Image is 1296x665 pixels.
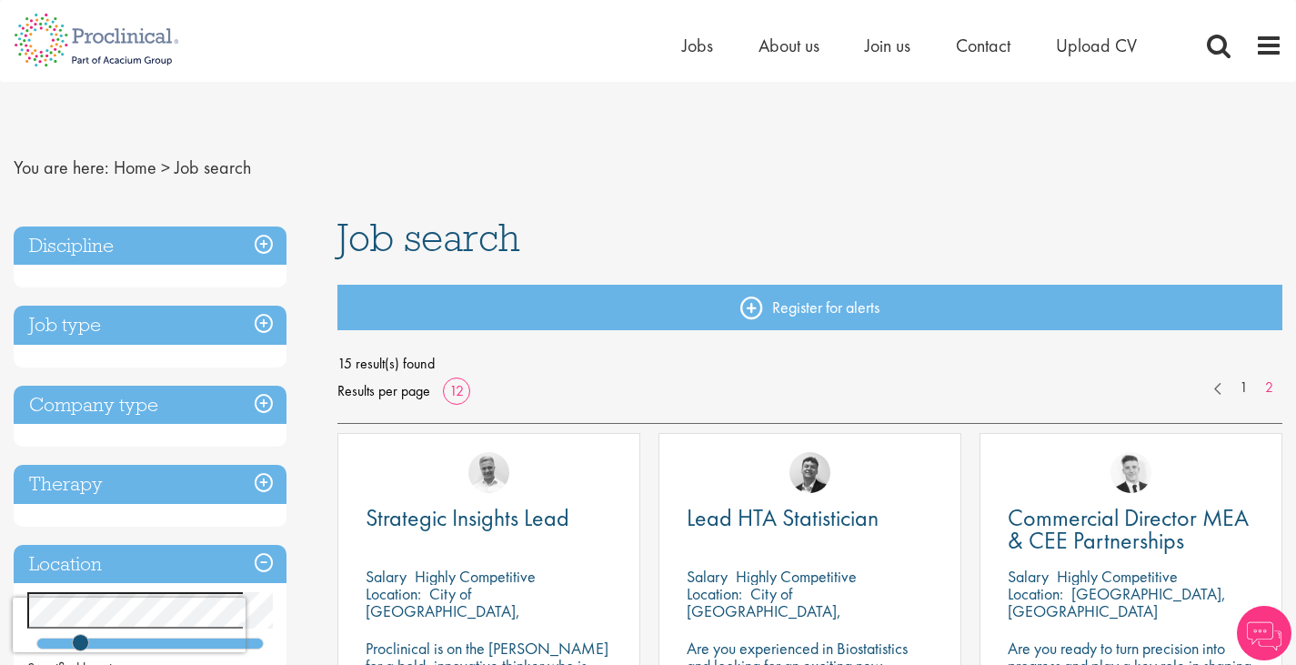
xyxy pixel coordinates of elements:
[337,350,1282,378] span: 15 result(s) found
[789,452,830,493] img: Tom Magenis
[13,598,246,652] iframe: reCAPTCHA
[1008,507,1254,552] a: Commercial Director MEA & CEE Partnerships
[1008,583,1063,604] span: Location:
[14,545,286,584] h3: Location
[759,34,819,57] a: About us
[14,386,286,425] h3: Company type
[366,502,569,533] span: Strategic Insights Lead
[1256,378,1282,398] a: 2
[366,566,407,587] span: Salary
[865,34,910,57] a: Join us
[337,285,1282,330] a: Register for alerts
[161,156,170,179] span: >
[14,306,286,345] h3: Job type
[337,378,430,405] span: Results per page
[687,566,728,587] span: Salary
[687,507,933,529] a: Lead HTA Statistician
[468,452,509,493] img: Joshua Bye
[1237,606,1291,660] img: Chatbot
[14,465,286,504] h3: Therapy
[956,34,1010,57] a: Contact
[687,502,879,533] span: Lead HTA Statistician
[366,507,612,529] a: Strategic Insights Lead
[14,156,109,179] span: You are here:
[736,566,857,587] p: Highly Competitive
[443,381,470,400] a: 12
[687,583,742,604] span: Location:
[682,34,713,57] a: Jobs
[1110,452,1151,493] img: Nicolas Daniel
[687,583,841,639] p: City of [GEOGRAPHIC_DATA], [GEOGRAPHIC_DATA]
[415,566,536,587] p: Highly Competitive
[114,156,156,179] a: breadcrumb link
[1008,566,1049,587] span: Salary
[366,583,421,604] span: Location:
[366,583,520,639] p: City of [GEOGRAPHIC_DATA], [GEOGRAPHIC_DATA]
[14,227,286,266] h3: Discipline
[1056,34,1137,57] a: Upload CV
[1231,378,1257,398] a: 1
[1057,566,1178,587] p: Highly Competitive
[175,156,251,179] span: Job search
[1008,583,1226,621] p: [GEOGRAPHIC_DATA], [GEOGRAPHIC_DATA]
[337,213,520,262] span: Job search
[1008,502,1249,556] span: Commercial Director MEA & CEE Partnerships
